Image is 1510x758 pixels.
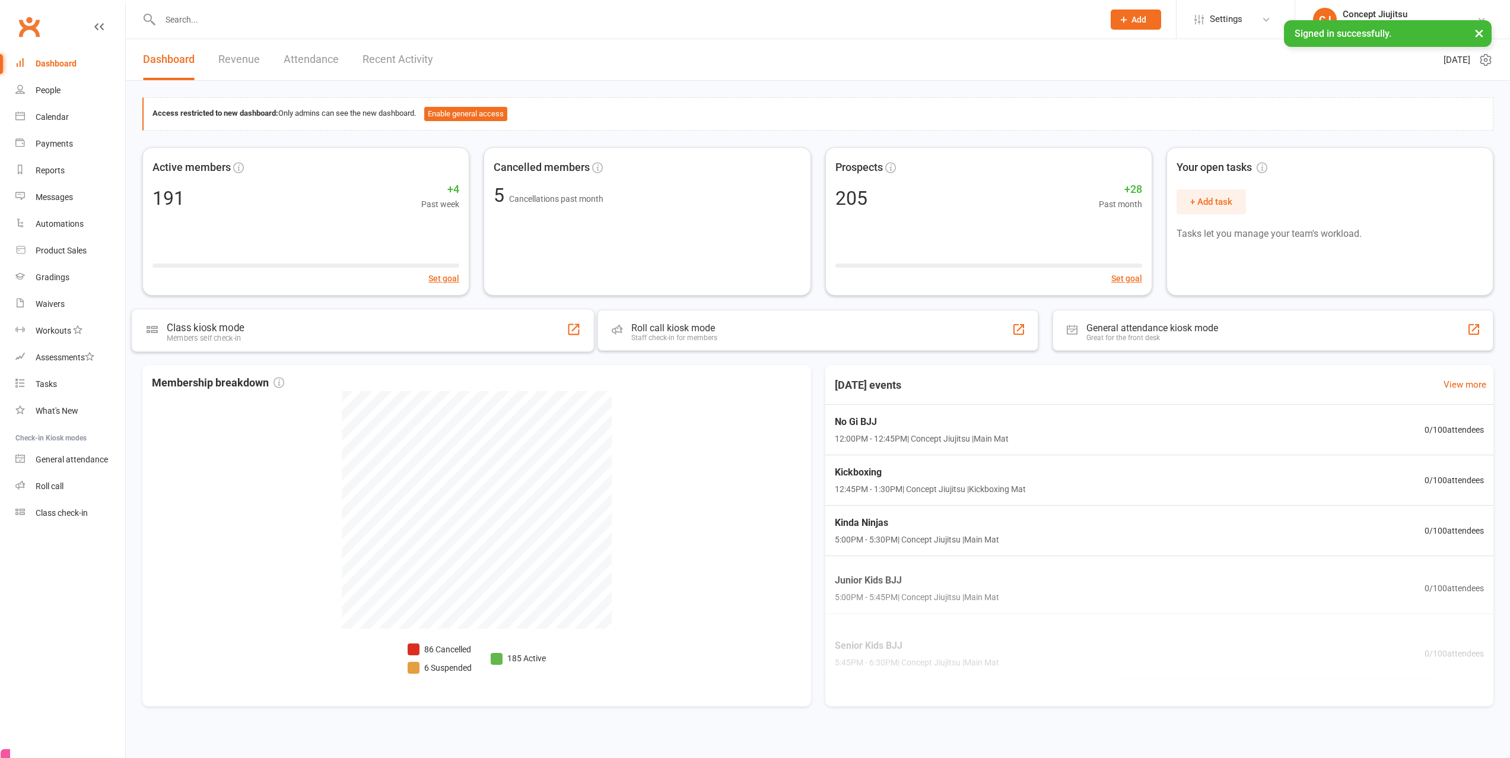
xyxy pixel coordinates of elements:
button: Add [1111,9,1161,30]
input: Search... [157,11,1095,28]
div: CJ [1313,8,1337,31]
a: General attendance kiosk mode [15,446,125,473]
a: Calendar [15,104,125,131]
div: What's New [36,406,78,416]
div: Concept Jiu Jitsu & MMA Pakenham [1343,20,1477,30]
a: Tasks [15,371,125,398]
span: Junior Kids BJJ [835,573,999,589]
span: Senior Kids BJJ [835,638,999,654]
button: + Add task [1177,189,1246,214]
div: Great for the front desk [1086,334,1218,342]
span: +4 [421,181,459,198]
div: Messages [36,192,73,202]
a: View more [1444,378,1486,392]
div: General attendance kiosk mode [1086,322,1218,334]
span: 0 / 100 attendees [1425,474,1484,487]
a: Dashboard [143,39,195,80]
div: 205 [835,189,867,208]
button: Set goal [1111,272,1142,285]
a: Clubworx [14,12,44,42]
button: Enable general access [424,107,507,121]
a: Waivers [15,291,125,318]
div: Payments [36,139,73,148]
p: Tasks let you manage your team's workload. [1177,226,1483,242]
a: Gradings [15,264,125,291]
div: Dashboard [36,59,77,68]
span: Your open tasks [1177,159,1267,176]
span: 5:45PM - 6:30PM | Concept Jiujitsu | Main Mat [835,656,999,669]
span: 0 / 100 attendees [1425,524,1484,537]
div: Gradings [36,272,69,282]
span: Past week [421,198,459,211]
div: Tasks [36,379,57,389]
li: 185 Active [491,652,546,665]
div: Waivers [36,299,65,309]
span: 5:00PM - 5:45PM | Concept Jiujitsu | Main Mat [835,591,999,604]
span: Kinda Ninjas [835,515,999,531]
a: Attendance [284,39,339,80]
a: Reports [15,157,125,184]
h3: [DATE] events [825,375,911,396]
a: Revenue [218,39,260,80]
button: Set goal [428,272,459,285]
span: 0 / 100 attendees [1425,423,1484,436]
div: Roll call kiosk mode [631,322,717,334]
a: What's New [15,398,125,424]
div: Calendar [36,112,69,122]
a: Product Sales [15,237,125,264]
span: Cancelled members [494,159,590,176]
span: Active members [152,159,231,176]
div: Automations [36,219,84,229]
span: 5 [494,184,509,207]
div: Assessments [36,353,94,362]
span: 5:00PM - 5:30PM | Concept Jiujitsu | Main Mat [835,533,999,546]
div: Class kiosk mode [167,322,244,334]
span: Prospects [835,159,883,176]
div: People [36,85,61,95]
div: Roll call [36,481,63,491]
span: 0 / 100 attendees [1425,582,1484,595]
span: Cancellations past month [509,194,603,204]
div: Reports [36,166,65,175]
div: 191 [152,189,185,208]
span: Membership breakdown [152,375,284,392]
span: Past month [1099,198,1142,211]
a: Class kiosk mode [15,500,125,527]
div: Class check-in [36,508,88,518]
button: × [1468,20,1490,46]
span: Signed in successfully. [1295,28,1391,39]
div: Product Sales [36,246,87,255]
span: Kickboxing [835,465,1026,480]
a: Recent Activity [363,39,433,80]
div: Concept Jiujitsu [1343,9,1477,20]
a: People [15,77,125,104]
span: 0 / 100 attendees [1425,647,1484,660]
span: No Gi BJJ [835,414,1009,430]
li: 86 Cancelled [408,643,472,656]
span: Settings [1210,6,1242,33]
a: Automations [15,211,125,237]
div: General attendance [36,455,108,464]
div: Staff check-in for members [631,334,717,342]
a: Payments [15,131,125,157]
span: [DATE] [1444,53,1470,67]
span: 12:45PM - 1:30PM | Concept Jiujitsu | Kickboxing Mat [835,483,1026,496]
a: Assessments [15,344,125,371]
a: Workouts [15,318,125,344]
span: Add [1131,15,1146,24]
div: Only admins can see the new dashboard. [152,107,1484,121]
strong: Access restricted to new dashboard: [152,109,278,118]
a: Roll call [15,473,125,500]
span: 12:00PM - 12:45PM | Concept Jiujitsu | Main Mat [835,432,1009,445]
div: Workouts [36,326,71,335]
li: 6 Suspended [408,661,472,674]
span: +28 [1099,181,1142,198]
div: Members self check-in [167,334,244,342]
a: Dashboard [15,50,125,77]
a: Messages [15,184,125,211]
